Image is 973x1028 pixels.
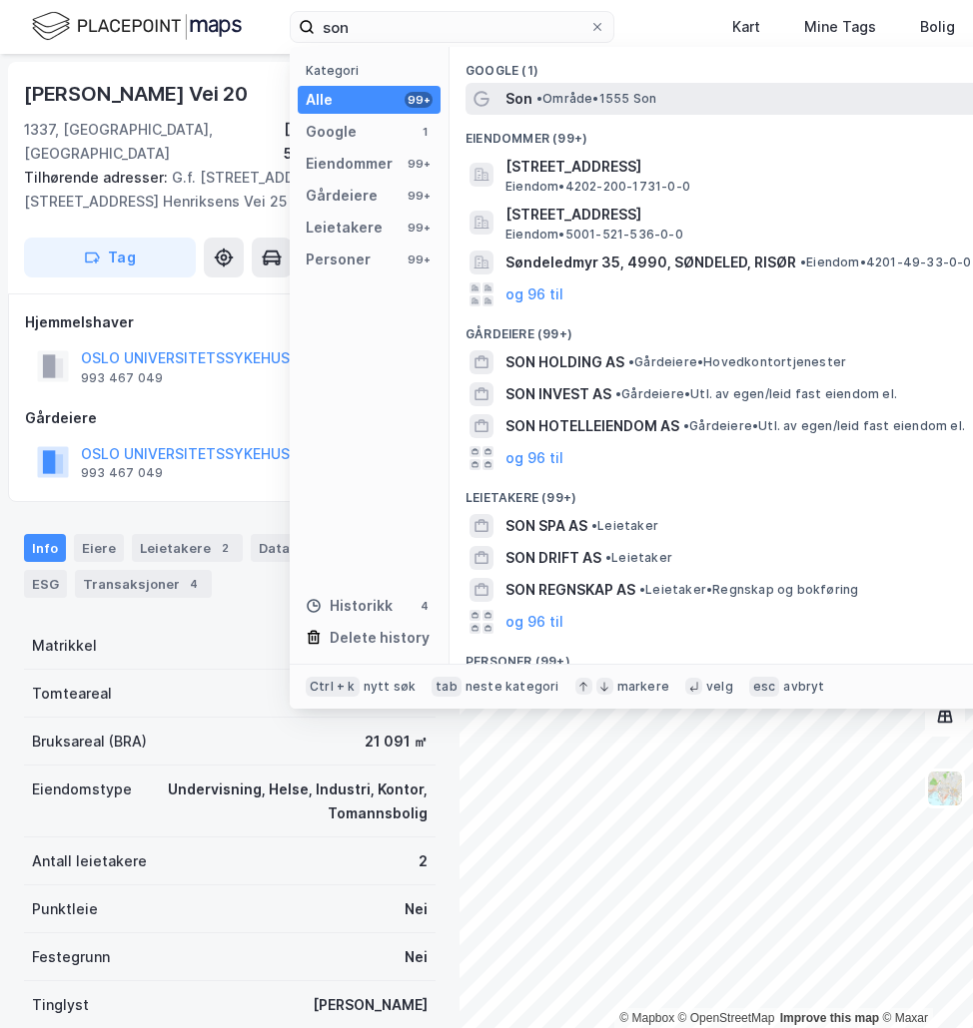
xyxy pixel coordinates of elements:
[306,594,393,618] div: Historikk
[32,730,147,754] div: Bruksareal (BRA)
[306,248,371,271] div: Personer
[24,169,172,186] span: Tilhørende adresser:
[505,514,587,538] span: SON SPA AS
[184,574,204,594] div: 4
[615,386,897,402] span: Gårdeiere • Utl. av egen/leid fast eiendom el.
[284,118,436,166] div: [GEOGRAPHIC_DATA], 5/1
[25,406,435,430] div: Gårdeiere
[132,534,243,562] div: Leietakere
[364,679,417,695] div: nytt søk
[24,78,252,110] div: [PERSON_NAME] Vei 20
[432,677,462,697] div: tab
[32,945,110,969] div: Festegrunn
[215,538,235,558] div: 2
[32,682,112,706] div: Tomteareal
[628,354,634,369] span: •
[678,1011,775,1025] a: OpenStreetMap
[873,932,973,1028] iframe: Chat Widget
[873,932,973,1028] div: Kontrollprogram for chat
[75,570,212,598] div: Transaksjoner
[417,124,433,140] div: 1
[749,677,780,697] div: esc
[505,282,563,306] button: og 96 til
[32,9,242,44] img: logo.f888ab2527a4732fd821a326f86c7f29.svg
[536,91,656,107] span: Område • 1555 Son
[365,730,428,754] div: 21 091 ㎡
[24,166,420,214] div: G.f. [STREET_ADDRESS] [STREET_ADDRESS] Henriksens Vei 25
[32,634,97,658] div: Matrikkel
[24,238,196,277] button: Tag
[505,578,635,602] span: SON REGNSKAP AS
[330,626,430,650] div: Delete history
[81,370,163,386] div: 993 467 049
[591,518,658,534] span: Leietaker
[591,518,597,533] span: •
[536,91,542,106] span: •
[505,610,563,634] button: og 96 til
[32,897,98,921] div: Punktleie
[505,227,683,243] span: Eiendom • 5001-521-536-0-0
[405,156,433,172] div: 99+
[732,15,760,39] div: Kart
[639,582,858,598] span: Leietaker • Regnskap og bokføring
[417,598,433,614] div: 4
[800,255,806,269] span: •
[920,15,955,39] div: Bolig
[315,12,589,42] input: Søk på adresse, matrikkel, gårdeiere, leietakere eller personer
[800,255,972,270] span: Eiendom • 4201-49-33-0-0
[683,418,965,434] span: Gårdeiere • Utl. av egen/leid fast eiendom el.
[405,945,428,969] div: Nei
[306,152,393,176] div: Eiendommer
[804,15,876,39] div: Mine Tags
[306,216,383,240] div: Leietakere
[306,120,357,144] div: Google
[405,220,433,236] div: 99+
[405,188,433,204] div: 99+
[24,118,284,166] div: 1337, [GEOGRAPHIC_DATA], [GEOGRAPHIC_DATA]
[419,849,428,873] div: 2
[683,418,689,433] span: •
[619,1011,674,1025] a: Mapbox
[505,446,563,470] button: og 96 til
[505,251,796,274] span: Søndeledmyr 35, 4990, SØNDELED, RISØR
[505,546,601,570] span: SON DRIFT AS
[156,777,428,825] div: Undervisning, Helse, Industri, Kontor, Tomannsbolig
[81,465,163,481] div: 993 467 049
[405,92,433,108] div: 99+
[32,993,89,1017] div: Tinglyst
[628,354,846,370] span: Gårdeiere • Hovedkontortjenester
[639,582,645,597] span: •
[505,179,690,195] span: Eiendom • 4202-200-1731-0-0
[313,993,428,1017] div: [PERSON_NAME]
[306,677,360,697] div: Ctrl + k
[306,63,441,78] div: Kategori
[32,777,132,801] div: Eiendomstype
[32,849,147,873] div: Antall leietakere
[505,382,611,406] span: SON INVEST AS
[24,570,67,598] div: ESG
[505,414,679,438] span: SON HOTELLEIENDOM AS
[780,1011,879,1025] a: Improve this map
[505,87,532,111] span: Son
[306,88,333,112] div: Alle
[24,534,66,562] div: Info
[706,679,733,695] div: velg
[505,350,624,374] span: SON HOLDING AS
[783,679,824,695] div: avbryt
[926,770,964,807] img: Z
[615,386,621,401] span: •
[306,184,378,208] div: Gårdeiere
[251,534,350,562] div: Datasett
[405,252,433,267] div: 99+
[74,534,124,562] div: Eiere
[617,679,669,695] div: markere
[405,897,428,921] div: Nei
[466,679,559,695] div: neste kategori
[605,550,611,565] span: •
[25,310,435,334] div: Hjemmelshaver
[605,550,672,566] span: Leietaker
